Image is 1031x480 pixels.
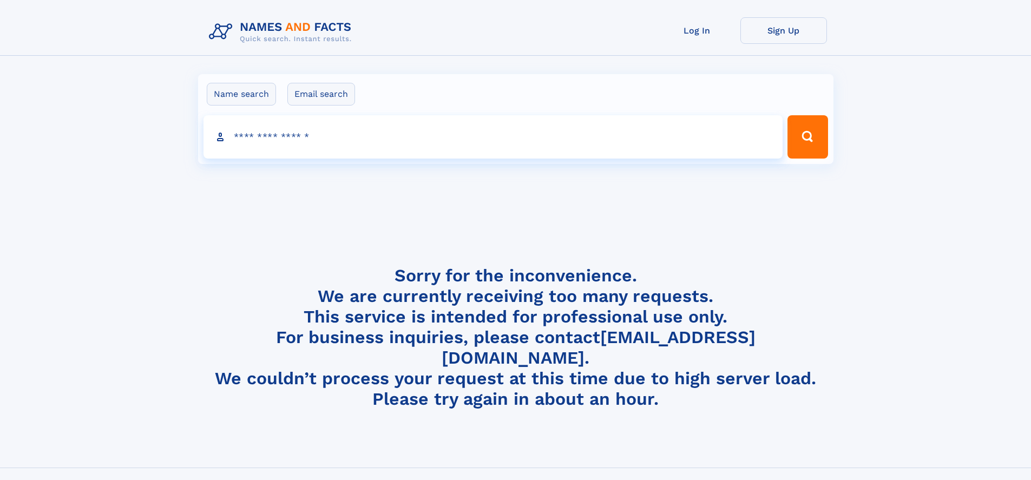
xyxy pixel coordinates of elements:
[205,17,360,47] img: Logo Names and Facts
[287,83,355,106] label: Email search
[207,83,276,106] label: Name search
[203,115,783,159] input: search input
[205,265,827,410] h4: Sorry for the inconvenience. We are currently receiving too many requests. This service is intend...
[654,17,740,44] a: Log In
[787,115,828,159] button: Search Button
[442,327,756,368] a: [EMAIL_ADDRESS][DOMAIN_NAME]
[740,17,827,44] a: Sign Up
